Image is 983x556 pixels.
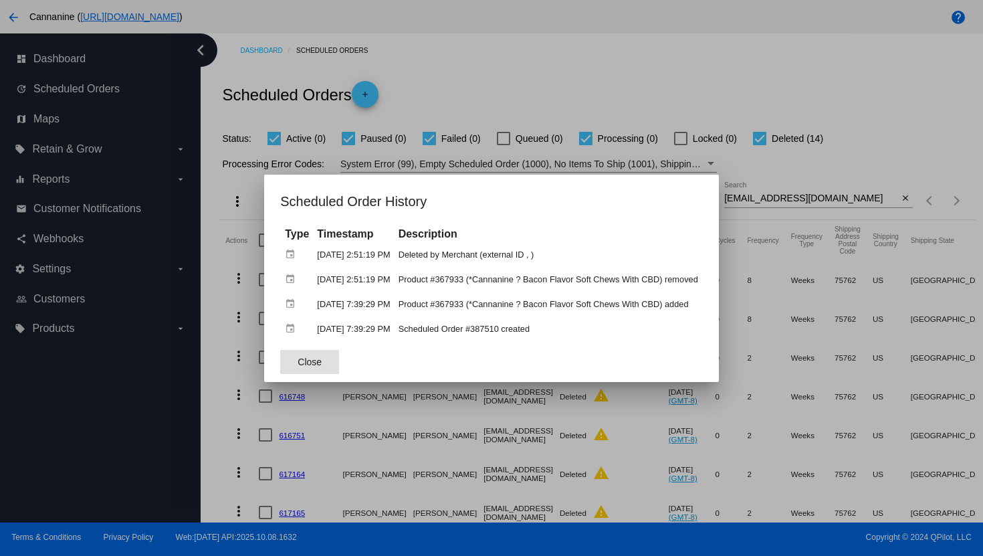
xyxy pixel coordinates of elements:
td: Product #367933 (*Cannanine ? Bacon Flavor Soft Chews With CBD) added [395,292,701,316]
th: Timestamp [314,227,393,242]
th: Type [282,227,312,242]
mat-icon: event [285,318,301,339]
mat-icon: event [285,269,301,290]
td: [DATE] 2:51:19 PM [314,243,393,266]
th: Description [395,227,701,242]
mat-icon: event [285,294,301,314]
h1: Scheduled Order History [280,191,703,212]
mat-icon: event [285,244,301,265]
td: [DATE] 7:39:29 PM [314,317,393,341]
span: Close [298,357,322,367]
td: Product #367933 (*Cannanine ? Bacon Flavor Soft Chews With CBD) removed [395,268,701,291]
button: Close dialog [280,350,339,374]
td: Scheduled Order #387510 created [395,317,701,341]
td: [DATE] 7:39:29 PM [314,292,393,316]
td: [DATE] 2:51:19 PM [314,268,393,291]
td: Deleted by Merchant (external ID , ) [395,243,701,266]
